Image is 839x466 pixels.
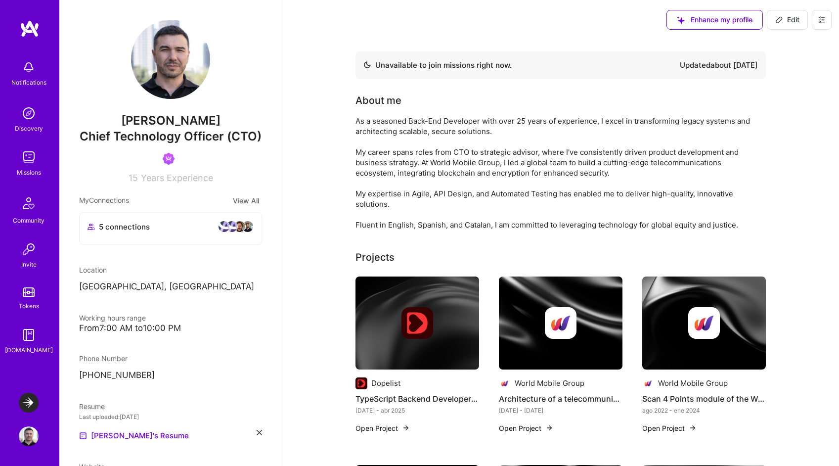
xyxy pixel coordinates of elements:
[677,16,685,24] i: icon SuggestedTeams
[163,153,175,165] img: Been on Mission
[99,222,150,232] span: 5 connections
[775,15,799,25] span: Edit
[355,405,479,416] div: [DATE] - abr 2025
[355,93,401,108] div: About me
[79,430,189,442] a: [PERSON_NAME]'s Resume
[79,402,105,411] span: Resume
[642,277,766,370] img: cover
[79,212,262,245] button: 5 connectionsavataravataravataravatar
[5,345,53,355] div: [DOMAIN_NAME]
[16,426,41,446] a: User Avatar
[363,61,371,69] img: Availability
[371,378,400,388] div: Dopelist
[401,307,433,339] img: Company logo
[499,423,553,433] button: Open Project
[680,59,758,71] div: Updated about [DATE]
[234,221,246,233] img: avatar
[13,215,44,226] div: Community
[21,259,37,270] div: Invite
[88,223,95,231] i: icon Collaborator
[230,195,262,206] button: View All
[355,392,479,405] h4: TypeScript Backend Developer for an applied AI startup
[19,147,39,167] img: teamwork
[129,173,138,183] span: 15
[499,405,622,416] div: [DATE] - [DATE]
[666,10,763,30] button: Enhance my profile
[80,129,262,143] span: Chief Technology Officer (CTO)
[642,405,766,416] div: ago 2022 - ene 2024
[19,393,39,413] img: LaunchDarkly: Experimentation Delivery Team
[218,221,230,233] img: avatar
[545,424,553,432] img: arrow-right
[19,57,39,77] img: bell
[355,250,395,265] div: Projects
[355,277,479,370] img: cover
[355,377,367,389] img: Company logo
[79,113,262,128] span: [PERSON_NAME]
[15,123,43,134] div: Discovery
[79,314,146,322] span: Working hours range
[79,323,262,333] div: From 7:00 AM to 10:00 PM
[11,77,46,88] div: Notifications
[19,426,39,446] img: User Avatar
[20,20,40,38] img: logo
[545,307,576,339] img: Company logo
[79,281,262,293] p: [GEOGRAPHIC_DATA], [GEOGRAPHIC_DATA]
[499,277,622,370] img: cover
[689,424,697,432] img: arrow-right
[242,221,254,233] img: avatar
[226,221,238,233] img: avatar
[402,424,410,432] img: arrow-right
[79,265,262,275] div: Location
[677,15,752,25] span: Enhance my profile
[17,191,41,215] img: Community
[499,377,511,389] img: Company logo
[79,370,262,381] p: [PHONE_NUMBER]
[19,325,39,345] img: guide book
[79,432,87,440] img: Resume
[17,167,41,178] div: Missions
[767,10,808,30] button: Edit
[23,287,35,297] img: tokens
[355,423,410,433] button: Open Project
[642,423,697,433] button: Open Project
[355,116,751,230] div: As a seasoned Back-End Developer with over 25 years of experience, I excel in transforming legacy...
[16,393,41,413] a: LaunchDarkly: Experimentation Delivery Team
[642,392,766,405] h4: Scan 4 Points module of the World Mobile App
[79,354,128,363] span: Phone Number
[658,378,728,388] div: World Mobile Group
[642,377,654,389] img: Company logo
[257,430,262,435] i: icon Close
[131,20,210,99] img: User Avatar
[515,378,584,388] div: World Mobile Group
[363,59,512,71] div: Unavailable to join missions right now.
[79,412,262,422] div: Last uploaded: [DATE]
[19,103,39,123] img: discovery
[79,195,129,206] span: My Connections
[141,173,213,183] span: Years Experience
[19,239,39,259] img: Invite
[499,392,622,405] h4: Architecture of a telecommunications system with a blockchain backoffice for a sharing economy
[19,301,39,311] div: Tokens
[688,307,720,339] img: Company logo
